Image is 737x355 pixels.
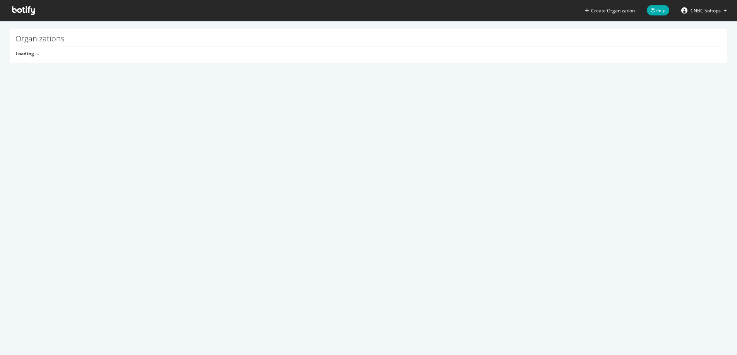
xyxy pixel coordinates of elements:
[584,7,635,14] button: Create Organization
[647,5,669,15] span: Help
[15,34,722,46] h1: Organizations
[691,7,721,14] span: CNBC Softops
[675,4,733,17] button: CNBC Softops
[15,50,39,57] strong: Loading ...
